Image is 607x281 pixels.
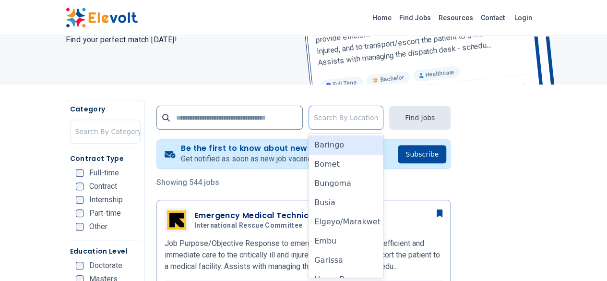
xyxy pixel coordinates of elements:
[194,221,303,230] span: International Rescue Committee
[89,262,122,269] span: Doctorate
[89,169,119,177] span: Full-time
[89,183,117,190] span: Contract
[181,153,362,165] p: Get notified as soon as new job vacancies are posted.
[194,210,377,221] h3: Emergency Medical Technician (Paramedic)
[309,135,383,155] div: Baringo
[309,212,383,232] div: Elgeyo/Marakwet
[70,246,141,256] h5: Education Level
[509,8,538,27] a: Login
[66,8,138,28] img: Elevolt
[167,210,186,230] img: International Rescue Committee
[395,10,435,25] a: Find Jobs
[76,262,83,269] input: Doctorate
[309,232,383,251] div: Embu
[389,106,451,130] button: Find Jobs
[76,223,83,231] input: Other
[89,209,121,217] span: Part-time
[156,177,451,188] p: Showing 544 jobs
[70,154,141,163] h5: Contract Type
[398,145,446,163] button: Subscribe
[76,196,83,204] input: Internship
[76,169,83,177] input: Full-time
[89,196,123,204] span: Internship
[309,251,383,270] div: Garissa
[369,10,395,25] a: Home
[89,223,107,231] span: Other
[76,209,83,217] input: Part-time
[309,174,383,193] div: Bungoma
[181,144,362,153] h4: Be the first to know about new jobs.
[309,155,383,174] div: Bomet
[70,104,141,114] h5: Category
[165,238,442,272] p: Job Purpose/Objective Response to emergency calls to provide efficient and immediate care to the ...
[76,183,83,190] input: Contract
[309,193,383,212] div: Busia
[477,10,509,25] a: Contact
[435,10,477,25] a: Resources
